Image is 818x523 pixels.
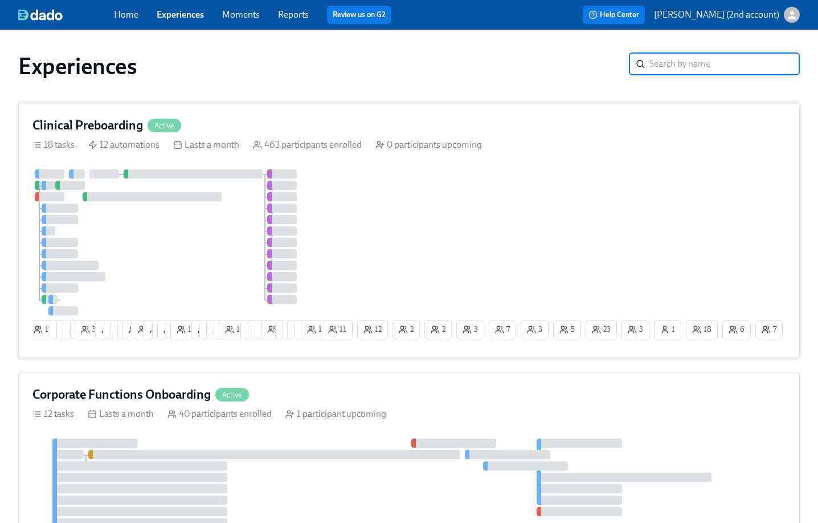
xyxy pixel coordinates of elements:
[521,320,549,339] button: 3
[327,6,391,24] button: Review us on G2
[114,9,138,20] a: Home
[686,320,718,339] button: 18
[117,324,133,335] span: 9
[255,320,283,339] button: 5
[56,320,84,339] button: 4
[81,324,100,335] span: 55
[225,324,243,335] span: 12
[27,320,58,339] button: 11
[649,52,800,75] input: Search by name
[363,324,382,335] span: 12
[247,324,263,335] span: 8
[170,320,202,339] button: 16
[692,324,711,335] span: 18
[248,320,275,339] button: 1
[32,408,74,420] div: 12 tasks
[152,320,179,339] button: 2
[240,320,269,339] button: 8
[399,324,414,335] span: 2
[267,324,283,335] span: 8
[489,320,516,339] button: 7
[328,324,346,335] span: 11
[654,7,800,23] button: [PERSON_NAME] (2nd account)
[18,9,63,21] img: dado
[18,9,114,21] a: dado
[157,9,204,20] a: Experiences
[282,320,309,339] button: 2
[122,320,154,339] button: 18
[357,320,388,339] button: 12
[63,320,91,339] button: 6
[287,320,318,339] button: 23
[110,324,126,335] span: 6
[132,320,159,339] button: 2
[375,139,482,151] div: 0 participants upcoming
[621,320,649,339] button: 3
[157,320,189,339] button: 14
[173,139,239,151] div: Lasts a month
[654,9,779,21] p: [PERSON_NAME] (2nd account)
[138,324,153,335] span: 2
[392,320,420,339] button: 2
[117,320,146,339] button: 9
[322,320,353,339] button: 11
[261,320,289,339] button: 8
[307,324,325,335] span: 12
[219,320,250,339] button: 12
[198,324,216,335] span: 12
[144,320,174,339] button: 11
[301,320,332,339] button: 12
[101,324,121,335] span: 10
[253,139,362,151] div: 463 participants enrolled
[50,320,77,339] button: 7
[729,324,745,335] span: 6
[111,320,139,339] button: 9
[588,9,639,21] span: Help Center
[583,6,645,24] button: Help Center
[628,324,643,335] span: 3
[199,320,228,339] button: 6
[553,320,581,339] button: 5
[34,324,52,335] span: 11
[88,408,154,420] div: Lasts a month
[755,320,783,339] button: 7
[278,9,309,20] a: Reports
[104,320,132,339] button: 6
[129,324,148,335] span: 18
[32,139,75,151] div: 18 tasks
[463,324,478,335] span: 3
[300,324,318,335] span: 21
[495,324,510,335] span: 7
[762,324,776,335] span: 7
[586,320,617,339] button: 23
[333,9,386,21] a: Review us on G2
[660,324,675,335] span: 1
[95,320,127,339] button: 10
[69,324,85,335] span: 6
[456,320,484,339] button: 3
[293,324,312,335] span: 23
[285,408,386,420] div: 1 participant upcoming
[214,320,242,339] button: 3
[559,324,575,335] span: 5
[654,320,681,339] button: 1
[32,386,211,403] h4: Corporate Functions Onboarding
[281,324,297,335] span: 4
[275,320,303,339] button: 4
[167,408,272,420] div: 40 participants enrolled
[18,52,137,80] h1: Experiences
[431,324,445,335] span: 2
[722,320,751,339] button: 6
[18,103,800,358] a: Clinical PreboardingActive18 tasks 12 automations Lasts a month 463 participants enrolled 0 parti...
[215,391,249,399] span: Active
[166,320,193,339] button: 2
[206,324,222,335] span: 6
[148,121,181,130] span: Active
[424,320,452,339] button: 2
[177,324,196,335] span: 16
[163,324,182,335] span: 14
[206,320,235,339] button: 6
[75,320,107,339] button: 55
[32,117,143,134] h4: Clinical Preboarding
[592,324,611,335] span: 23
